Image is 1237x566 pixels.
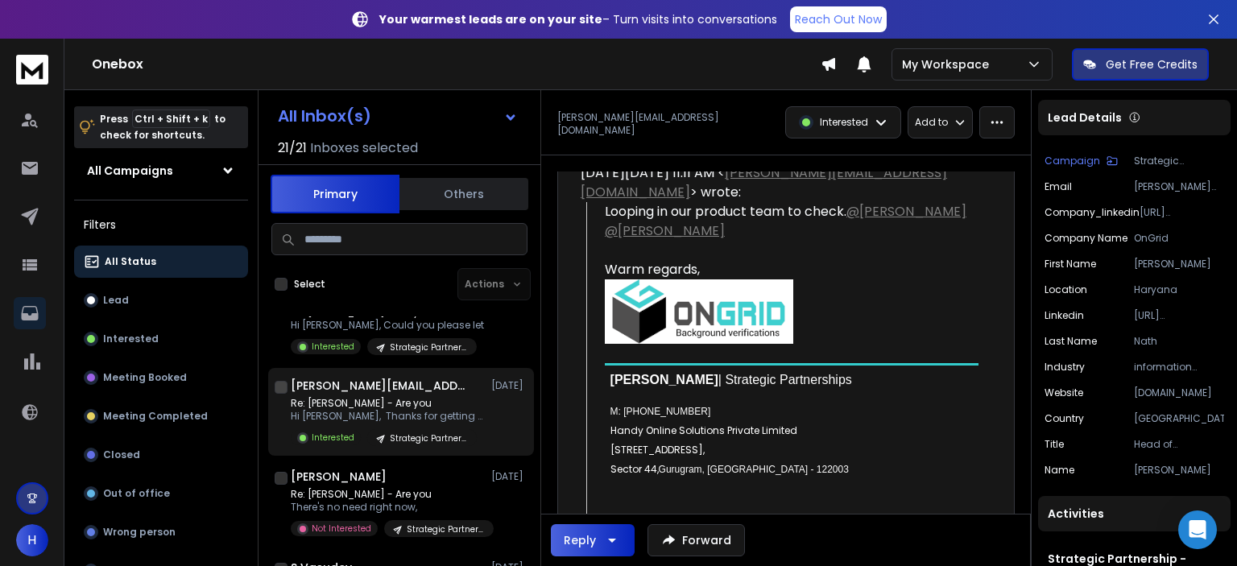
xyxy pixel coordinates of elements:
img: logo [16,55,48,85]
div: Warm regards, [605,260,978,279]
button: Lead [74,284,248,316]
span: [STREET_ADDRESS], [610,443,705,457]
p: [DATE] [491,470,527,483]
p: Interested [312,341,354,353]
button: All Campaigns [74,155,248,187]
p: [PERSON_NAME][EMAIL_ADDRESS][DOMAIN_NAME] [1134,180,1224,193]
h1: Onebox [92,55,821,74]
h1: [PERSON_NAME][EMAIL_ADDRESS][DOMAIN_NAME] [291,378,468,394]
button: Closed [74,439,248,471]
p: [DOMAIN_NAME] [1134,386,1224,399]
p: linkedin [1045,309,1084,322]
p: Hi [PERSON_NAME], Thanks for getting back. At [291,410,484,423]
div: Open Intercom Messenger [1178,510,1217,549]
p: All Status [105,255,156,268]
p: Meeting Booked [103,371,187,384]
p: Company Name [1045,232,1127,245]
p: Nath [1134,335,1224,348]
p: Lead [103,294,129,307]
a: Reach Out Now [790,6,887,32]
h3: Inboxes selected [310,138,418,158]
p: My Workspace [902,56,995,72]
p: Re: [PERSON_NAME] - Are you [291,488,484,501]
p: – Turn visits into conversations [379,11,777,27]
p: [URL][DOMAIN_NAME][DOMAIN_NAME] [1140,206,1224,219]
p: Interested [103,333,159,345]
div: Reply [564,532,596,548]
p: First Name [1045,258,1096,271]
p: [PERSON_NAME][EMAIL_ADDRESS][DOMAIN_NAME] [557,111,776,137]
span: Gurugram, [GEOGRAPHIC_DATA] - 122003 [659,464,849,475]
p: name [1045,464,1074,477]
a: @[PERSON_NAME] [846,202,966,221]
button: Reply [551,524,635,556]
p: location [1045,283,1087,296]
strong: Your warmest leads are on your site [379,11,602,27]
button: Campaign [1045,155,1118,167]
p: Head of Partnerships & Strategic Alliances [1134,438,1224,451]
p: Re: [PERSON_NAME] - Are you [291,397,484,410]
span: 21 / 21 [278,138,307,158]
p: Closed [103,448,140,461]
p: website [1045,386,1083,399]
p: [PERSON_NAME] [1134,258,1224,271]
p: title [1045,438,1064,451]
p: Get Free Credits [1106,56,1198,72]
span: Sector 44, [610,462,659,476]
p: Last Name [1045,335,1097,348]
p: Reach Out Now [795,11,882,27]
p: Add to [915,116,948,129]
p: Strategic Partnership - Allurecent [390,432,467,444]
span: Handy Online Solutions Private Limited [610,423,797,437]
p: Interested [820,116,868,129]
p: There's no need right now, [291,501,484,514]
p: Meeting Completed [103,410,208,423]
a: @[PERSON_NAME] [605,221,725,240]
button: All Inbox(s) [265,100,531,132]
button: Primary [271,175,399,213]
img: uc [605,279,793,344]
button: Forward [647,524,745,556]
span: [PERSON_NAME] [610,373,718,386]
a: [PERSON_NAME][EMAIL_ADDRESS][DOMAIN_NAME] [581,163,947,201]
button: Wrong person [74,516,248,548]
span: | Strategic Partnerships [718,373,852,386]
p: [PERSON_NAME] [1134,464,1224,477]
p: Strategic Partnership - Allurecent [407,523,484,535]
button: Out of office [74,477,248,510]
button: H [16,524,48,556]
button: Meeting Booked [74,361,248,394]
p: Out of office [103,487,170,500]
button: Others [399,176,528,212]
p: company_linkedin [1045,206,1140,219]
p: [URL][DOMAIN_NAME][PERSON_NAME] [1134,309,1224,322]
p: Lead Details [1048,109,1122,126]
button: Meeting Completed [74,400,248,432]
p: industry [1045,361,1085,374]
p: Email [1045,180,1072,193]
p: Strategic Partnership - Allurecent [390,341,467,353]
label: Select [294,278,325,291]
p: country [1045,412,1084,425]
p: Strategic Partnership - Allurecent [1134,155,1224,167]
p: Interested [312,432,354,444]
button: All Status [74,246,248,278]
p: [DATE] [491,379,527,392]
p: Haryana [1134,283,1224,296]
h3: Filters [74,213,248,236]
div: [DATE][DATE] 11:11 AM < > wrote: [581,163,978,202]
p: OnGrid [1134,232,1224,245]
h1: All Inbox(s) [278,108,371,124]
h1: [PERSON_NAME] [291,469,387,485]
p: Campaign [1045,155,1100,167]
div: Activities [1038,496,1231,531]
button: Get Free Credits [1072,48,1209,81]
h1: All Campaigns [87,163,173,179]
div: Looping in our product team to check. [605,202,978,241]
span: M: [PHONE_NUMBER] [610,406,711,417]
p: [GEOGRAPHIC_DATA] [1134,412,1224,425]
p: Press to check for shortcuts. [100,111,225,143]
